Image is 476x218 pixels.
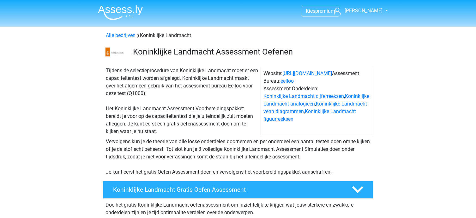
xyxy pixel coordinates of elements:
a: eelloo [280,78,294,84]
div: Tijdens de selectieprocedure van Koninklijke Landmacht moet er een capaciteitentest worden afgele... [103,67,261,135]
a: Koninklijke Landmacht cijferreeksen [263,93,344,99]
a: Koninklijke Landmacht figuurreeksen [263,108,356,122]
div: Website: Assessment Bureau: Assessment Onderdelen: , , , [261,67,373,135]
a: [PERSON_NAME] [331,7,383,15]
a: Koninklijke Landmacht analogieen [263,93,369,107]
a: Koninklijke Landmacht Gratis Oefen Assessment [100,181,376,199]
h3: Koninklijke Landmacht Assessment Oefenen [133,47,368,57]
a: [URL][DOMAIN_NAME] [282,70,332,76]
span: [PERSON_NAME] [345,8,383,14]
div: Doe het gratis Koninklijke Landmacht oefenassessment om inzichtelijk te krijgen wat jouw sterkere... [103,199,373,216]
div: Vervolgens kun je de theorie van alle losse onderdelen doornemen en per onderdeel een aantal test... [103,138,373,176]
img: Assessly [98,5,143,20]
div: Koninklijke Landmacht [103,32,373,39]
a: Kiespremium [302,7,339,15]
a: Koninklijke Landmacht venn diagrammen [263,101,367,114]
a: Alle bedrijven [106,32,136,38]
span: premium [315,8,335,14]
span: Kies [306,8,315,14]
h4: Koninklijke Landmacht Gratis Oefen Assessment [113,186,342,193]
